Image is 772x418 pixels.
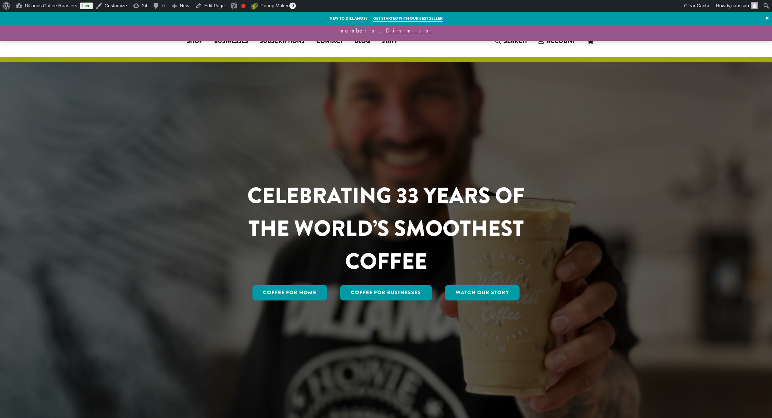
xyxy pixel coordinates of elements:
[504,37,527,45] span: Search
[445,285,520,300] a: Watch Our Story
[386,27,433,34] a: Dismiss
[226,179,546,278] h1: CELEBRATING 33 YEARS OF THE WORLD’S SMOOTHEST COFFEE
[80,3,93,9] a: Live
[316,37,343,46] span: Contact
[187,37,202,46] span: Shop
[241,4,246,8] div: Focus keyphrase not set
[547,37,575,45] span: Account
[355,37,370,46] span: Blog
[489,35,533,47] a: Search
[214,37,248,46] span: Businesses
[382,37,398,46] span: Staff
[762,12,772,25] a: ×
[340,285,432,300] a: Coffee For Businesses
[252,285,328,300] a: Coffee for Home
[181,35,208,47] a: Shop
[373,15,443,22] a: Get started with our best seller
[260,37,305,46] span: Subscriptions
[376,35,404,47] a: Staff
[732,3,749,8] span: carissah
[289,3,296,9] span: 0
